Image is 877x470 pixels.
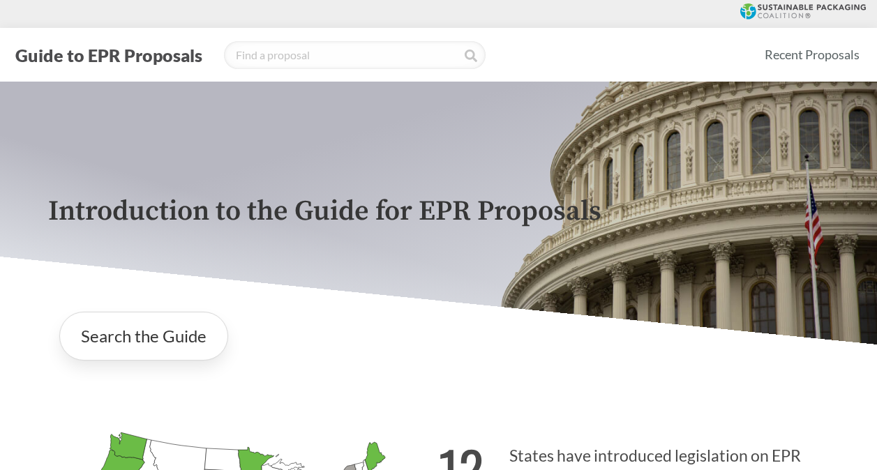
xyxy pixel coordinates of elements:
[59,312,228,361] a: Search the Guide
[48,196,830,227] p: Introduction to the Guide for EPR Proposals
[224,41,486,69] input: Find a proposal
[11,44,207,66] button: Guide to EPR Proposals
[758,39,866,70] a: Recent Proposals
